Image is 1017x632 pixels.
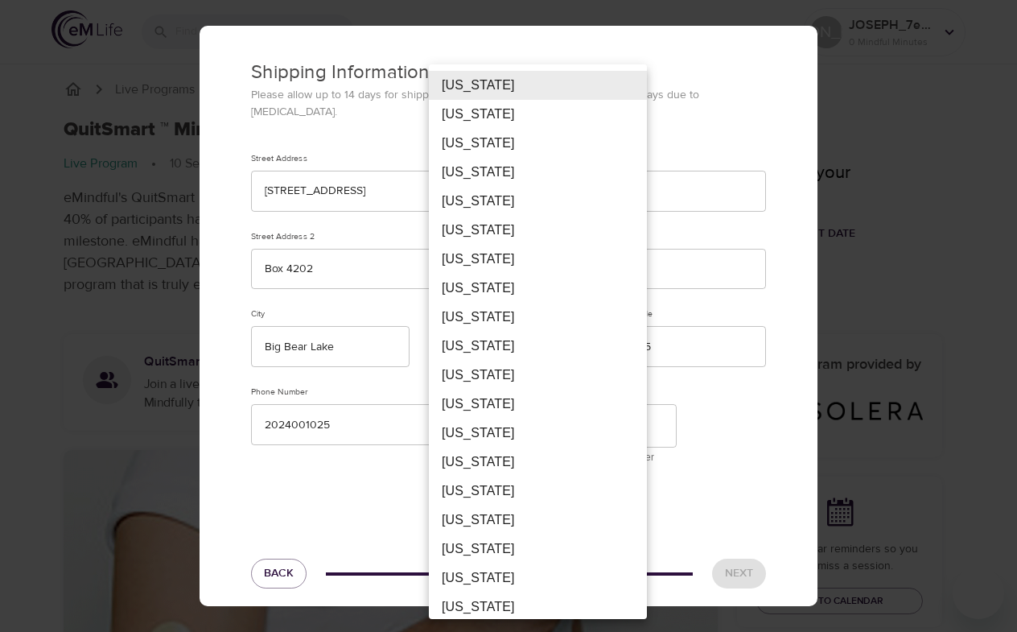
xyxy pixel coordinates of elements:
[429,216,647,245] li: [US_STATE]
[429,158,647,187] li: [US_STATE]
[429,419,647,448] li: [US_STATE]
[429,100,647,129] li: [US_STATE]
[429,187,647,216] li: [US_STATE]
[429,361,647,390] li: [US_STATE]
[429,535,647,564] li: [US_STATE]
[429,390,647,419] li: [US_STATE]
[429,129,647,158] li: [US_STATE]
[429,477,647,506] li: [US_STATE]
[429,593,647,622] li: [US_STATE]
[429,274,647,303] li: [US_STATE]
[429,332,647,361] li: [US_STATE]
[429,506,647,535] li: [US_STATE]
[429,448,647,477] li: [US_STATE]
[429,564,647,593] li: [US_STATE]
[429,245,647,274] li: [US_STATE]
[429,303,647,332] li: [US_STATE]
[429,71,647,100] li: [US_STATE]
